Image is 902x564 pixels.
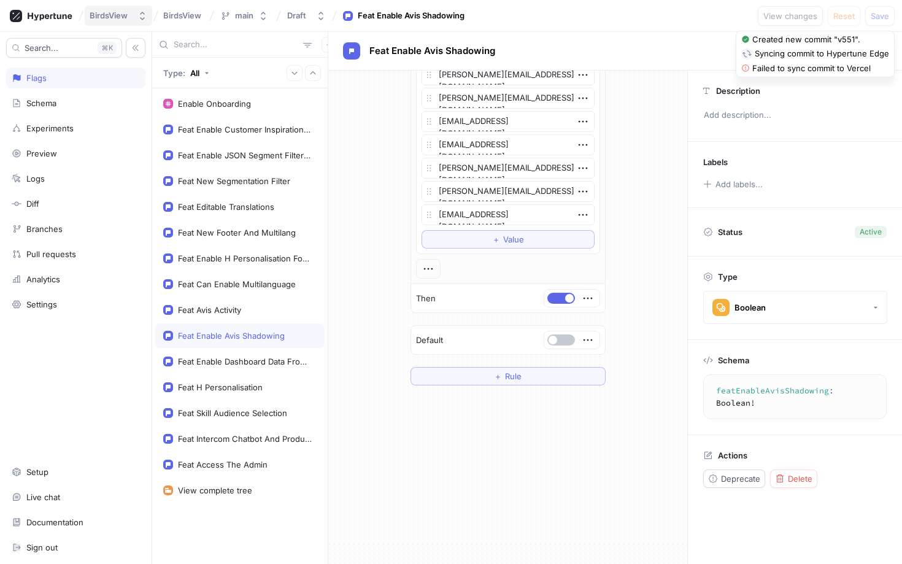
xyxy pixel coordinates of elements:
[416,293,436,305] p: Then
[422,88,595,109] textarea: [PERSON_NAME][EMAIL_ADDRESS][DOMAIN_NAME]
[178,434,312,444] div: Feat Intercom Chatbot And Product Tour
[6,38,122,58] button: Search...K
[287,65,303,81] button: Expand all
[178,382,263,392] div: Feat H Personalisation
[752,63,871,75] div: Failed to sync commit to Vercel
[178,228,296,238] div: Feat New Footer And Multilang
[752,34,860,46] div: Created new commit "v551".
[422,134,595,155] textarea: [EMAIL_ADDRESS][DOMAIN_NAME]
[788,475,812,482] span: Delete
[174,39,298,51] input: Search...
[492,236,500,243] span: ＋
[26,73,47,83] div: Flags
[703,157,728,167] p: Labels
[871,12,889,20] span: Save
[178,125,312,134] div: Feat Enable Customer Inspiration Skill
[718,355,749,365] p: Schema
[178,279,296,289] div: Feat Can Enable Multilanguage
[287,10,306,21] div: Draft
[190,68,199,78] div: All
[411,367,606,385] button: ＋Rule
[26,98,56,108] div: Schema
[26,467,48,477] div: Setup
[178,176,290,186] div: Feat New Segmentation Filter
[26,299,57,309] div: Settings
[178,202,274,212] div: Feat Editable Translations
[178,357,312,366] div: Feat Enable Dashboard Data From Timescale
[416,334,443,347] p: Default
[721,475,760,482] span: Deprecate
[26,492,60,502] div: Live chat
[763,12,817,20] span: View changes
[358,10,464,22] div: Feat Enable Avis Shadowing
[178,331,285,341] div: Feat Enable Avis Shadowing
[494,373,502,380] span: ＋
[90,10,128,21] div: BirdsView
[178,150,312,160] div: Feat Enable JSON Segment Filtering
[422,158,595,179] textarea: [PERSON_NAME][EMAIL_ADDRESS][DOMAIN_NAME]
[716,86,760,96] p: Description
[98,42,117,54] div: K
[26,517,83,527] div: Documentation
[26,123,74,133] div: Experiments
[6,512,145,533] a: Documentation
[26,543,58,552] div: Sign out
[85,6,152,26] button: BirdsView
[163,11,201,20] span: BirdsView
[734,303,766,313] div: Boolean
[178,460,268,469] div: Feat Access The Admin
[703,469,765,488] button: Deprecate
[718,272,738,282] p: Type
[865,6,895,26] button: Save
[25,44,58,52] span: Search...
[718,223,742,241] p: Status
[178,305,241,315] div: Feat Avis Activity
[860,226,882,238] div: Active
[698,105,892,126] p: Add description...
[709,380,881,414] textarea: featEnableAvisShadowing: Boolean!
[282,6,331,26] button: Draft
[26,199,39,209] div: Diff
[178,99,251,109] div: Enable Onboarding
[26,249,76,259] div: Pull requests
[163,68,185,78] p: Type:
[703,291,887,324] button: Boolean
[159,62,214,83] button: Type: All
[833,12,855,20] span: Reset
[305,65,321,81] button: Collapse all
[26,224,63,234] div: Branches
[503,236,524,243] span: Value
[718,450,747,460] p: Actions
[178,253,312,263] div: Feat Enable H Personalisation For Missing Skills
[505,373,522,380] span: Rule
[758,6,823,26] button: View changes
[369,46,495,56] span: Feat Enable Avis Shadowing
[26,149,57,158] div: Preview
[422,64,595,85] textarea: [PERSON_NAME][EMAIL_ADDRESS][DOMAIN_NAME]
[755,48,889,60] div: Syncing commit to Hypertune Edge
[26,174,45,183] div: Logs
[422,230,595,249] button: ＋Value
[828,6,860,26] button: Reset
[422,181,595,202] textarea: [PERSON_NAME][EMAIL_ADDRESS][DOMAIN_NAME]
[235,10,253,21] div: main
[26,274,60,284] div: Analytics
[215,6,273,26] button: main
[178,485,252,495] div: View complete tree
[422,204,595,225] textarea: [EMAIL_ADDRESS][DOMAIN_NAME]
[770,469,817,488] button: Delete
[699,176,766,192] button: Add labels...
[422,111,595,132] textarea: [EMAIL_ADDRESS][DOMAIN_NAME]
[178,408,287,418] div: Feat Skill Audience Selection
